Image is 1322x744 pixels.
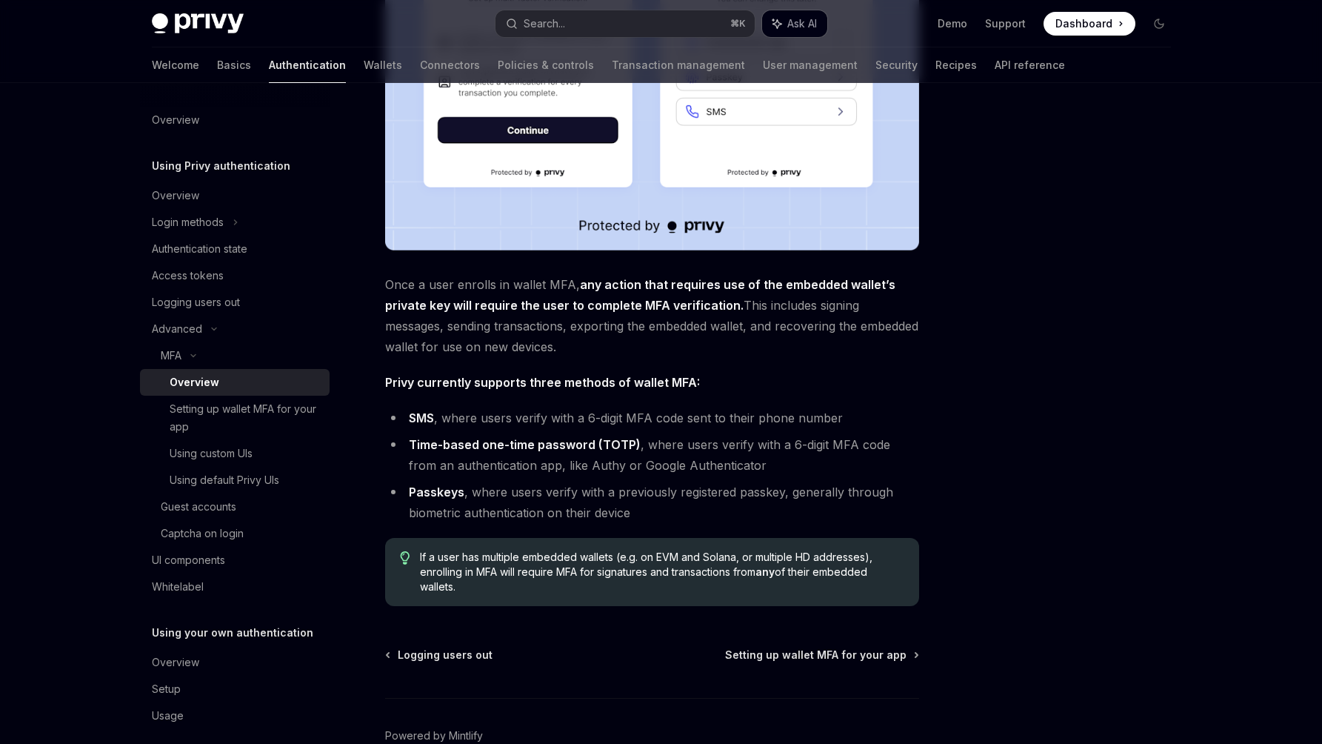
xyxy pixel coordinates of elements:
div: Usage [152,707,184,725]
a: Overview [140,649,330,676]
a: API reference [995,47,1065,83]
div: Overview [152,111,199,129]
a: Setting up wallet MFA for your app [140,396,330,440]
strong: any action that requires use of the embedded wallet’s private key will require the user to comple... [385,277,895,313]
div: Search... [524,15,565,33]
span: Ask AI [787,16,817,31]
div: Login methods [152,213,224,231]
a: Recipes [935,47,977,83]
a: Access tokens [140,262,330,289]
a: Usage [140,703,330,729]
strong: SMS [409,411,434,425]
a: Welcome [152,47,199,83]
svg: Tip [400,551,410,565]
span: If a user has multiple embedded wallets (e.g. on EVM and Solana, or multiple HD addresses), enrol... [420,550,904,594]
a: Guest accounts [140,494,330,520]
div: Using custom UIs [170,445,253,462]
a: Overview [140,182,330,209]
div: Whitelabel [152,578,204,596]
a: Security [875,47,918,83]
span: Dashboard [1055,16,1112,31]
div: Setup [152,680,181,698]
a: Demo [938,16,967,31]
div: Guest accounts [161,498,236,516]
a: Dashboard [1044,12,1135,36]
a: Setup [140,676,330,703]
span: Setting up wallet MFA for your app [725,648,907,662]
a: Logging users out [387,648,493,662]
div: Overview [152,187,199,205]
a: Captcha on login [140,520,330,547]
div: Setting up wallet MFA for your app [170,400,321,436]
strong: any [755,565,775,578]
div: Access tokens [152,267,224,285]
li: , where users verify with a 6-digit MFA code sent to their phone number [385,408,919,428]
div: Authentication state [152,240,247,258]
a: Authentication state [140,236,330,262]
a: Whitelabel [140,574,330,600]
div: Overview [170,373,219,391]
div: Advanced [152,320,202,338]
a: Connectors [420,47,480,83]
h5: Using Privy authentication [152,157,290,175]
a: UI components [140,547,330,574]
span: Once a user enrolls in wallet MFA, This includes signing messages, sending transactions, exportin... [385,274,919,357]
a: Using default Privy UIs [140,467,330,494]
a: User management [763,47,858,83]
span: ⌘ K [730,18,746,30]
h5: Using your own authentication [152,624,313,642]
div: UI components [152,551,225,569]
button: Search...⌘K [495,10,755,37]
strong: Passkeys [409,485,464,499]
strong: Time-based one-time password (TOTP) [409,437,641,452]
li: , where users verify with a previously registered passkey, generally through biometric authentica... [385,482,919,523]
div: Captcha on login [161,525,244,542]
a: Authentication [269,47,346,83]
li: , where users verify with a 6-digit MFA code from an authentication app, like Authy or Google Aut... [385,434,919,476]
a: Logging users out [140,289,330,316]
div: Using default Privy UIs [170,471,279,489]
a: Support [985,16,1026,31]
span: Logging users out [398,648,493,662]
a: Using custom UIs [140,440,330,467]
button: Ask AI [762,10,827,37]
img: dark logo [152,13,244,34]
a: Overview [140,369,330,396]
a: Wallets [364,47,402,83]
div: MFA [161,347,181,365]
a: Overview [140,107,330,133]
a: Policies & controls [498,47,594,83]
a: Basics [217,47,251,83]
div: Logging users out [152,293,240,311]
strong: Privy currently supports three methods of wallet MFA: [385,375,700,390]
button: Toggle dark mode [1147,12,1171,36]
div: Overview [152,654,199,671]
a: Transaction management [612,47,745,83]
a: Powered by Mintlify [385,728,483,743]
a: Setting up wallet MFA for your app [725,648,918,662]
